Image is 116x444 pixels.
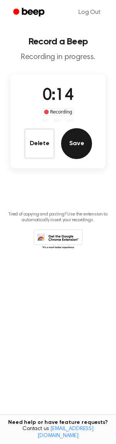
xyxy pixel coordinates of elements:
[38,426,94,439] a: [EMAIL_ADDRESS][DOMAIN_NAME]
[6,212,110,223] p: Tired of copying and pasting? Use the extension to automatically insert your recordings.
[61,128,92,159] button: Save Audio Record
[71,3,108,22] a: Log Out
[8,5,51,20] a: Beep
[43,88,73,104] span: 0:14
[6,37,110,46] h1: Record a Beep
[5,426,111,439] span: Contact us
[42,108,74,116] div: Recording
[24,128,55,159] button: Delete Audio Record
[6,53,110,62] p: Recording in progress.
